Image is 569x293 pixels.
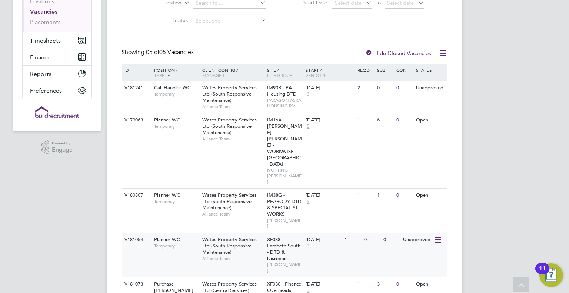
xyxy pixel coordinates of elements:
[267,72,292,78] span: Site Group
[202,192,257,211] span: Wates Property Services Ltd (South Responsive Maintenance)
[123,277,149,291] div: V181073
[375,81,395,95] div: 0
[154,123,199,129] span: Temporary
[382,233,401,247] div: 0
[267,262,302,273] span: [PERSON_NAME]
[52,140,73,147] span: Powered by
[23,32,91,49] button: Timesheets
[202,104,263,110] span: Alliance Team
[414,81,446,95] div: Unapproved
[202,136,263,142] span: Alliance Team
[30,8,57,15] a: Vacancies
[306,192,354,199] div: [DATE]
[123,81,149,95] div: V181241
[395,277,414,291] div: 0
[306,117,354,123] div: [DATE]
[23,49,91,65] button: Finance
[306,281,354,287] div: [DATE]
[154,117,180,123] span: Planner WC
[202,211,263,217] span: Alliance Team
[202,256,263,262] span: Alliance Team
[154,192,180,198] span: Planner WC
[30,87,62,94] span: Preferences
[306,72,326,78] span: Vendors
[395,189,414,202] div: 0
[154,84,191,91] span: Call Handler WC
[30,70,51,77] span: Reports
[267,84,297,97] span: IM90B - PA Housing DTD
[202,72,224,78] span: Manager
[267,236,300,262] span: XF088 - Lambeth South - DTD & Disrepair
[149,64,200,82] div: Position /
[306,123,310,130] span: 5
[22,106,92,118] a: Go to home page
[30,54,51,61] span: Finance
[30,19,61,26] a: Placements
[265,64,304,81] div: Site /
[23,66,91,82] button: Reports
[395,64,414,76] div: Conf
[145,17,188,24] label: Status
[193,16,266,26] input: Select one
[306,199,310,205] span: 5
[304,64,356,81] div: Start /
[123,113,149,127] div: V179063
[154,243,199,249] span: Temporary
[539,269,546,278] div: 11
[30,37,61,44] span: Timesheets
[154,91,199,97] span: Temporary
[356,81,375,95] div: 2
[375,189,395,202] div: 1
[200,64,265,81] div: Client Config /
[202,84,257,103] span: Wates Property Services Ltd (South Responsive Maintenance)
[356,64,375,76] div: Reqd
[41,140,73,154] a: Powered byEngage
[356,113,375,127] div: 1
[395,113,414,127] div: 0
[306,91,310,97] span: 3
[123,64,149,76] div: ID
[154,199,199,204] span: Temporary
[362,233,382,247] div: 0
[306,237,341,243] div: [DATE]
[539,263,563,287] button: Open Resource Center, 11 new notifications
[52,147,73,153] span: Engage
[343,233,362,247] div: 1
[267,117,302,167] span: IM16A - [PERSON_NAME] [PERSON_NAME] - WORKWISE- [GEOGRAPHIC_DATA]
[35,106,79,118] img: buildrec-logo-retina.png
[202,117,257,136] span: Wates Property Services Ltd (South Responsive Maintenance)
[414,277,446,291] div: Open
[375,64,395,76] div: Sub
[154,236,180,243] span: Planner WC
[365,50,431,57] label: Hide Closed Vacancies
[356,189,375,202] div: 1
[267,97,302,109] span: PARAGON ASRA HOUSING RM
[375,113,395,127] div: 6
[123,233,149,247] div: V181054
[146,49,159,56] span: 05 of
[267,167,302,184] span: NOTTING [PERSON_NAME]
[414,64,446,76] div: Status
[356,277,375,291] div: 1
[375,277,395,291] div: 3
[122,49,195,56] div: Showing
[123,189,149,202] div: V180807
[154,72,164,78] span: Type
[306,243,310,249] span: 3
[306,85,354,91] div: [DATE]
[146,49,194,56] span: 05 Vacancies
[267,217,302,229] span: [PERSON_NAME]
[401,233,433,247] div: Unapproved
[267,192,302,217] span: IM38G - PEABODY DTD & SPECIALIST WORKS
[395,81,414,95] div: 0
[202,236,257,255] span: Wates Property Services Ltd (South Responsive Maintenance)
[414,113,446,127] div: Open
[23,82,91,99] button: Preferences
[414,189,446,202] div: Open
